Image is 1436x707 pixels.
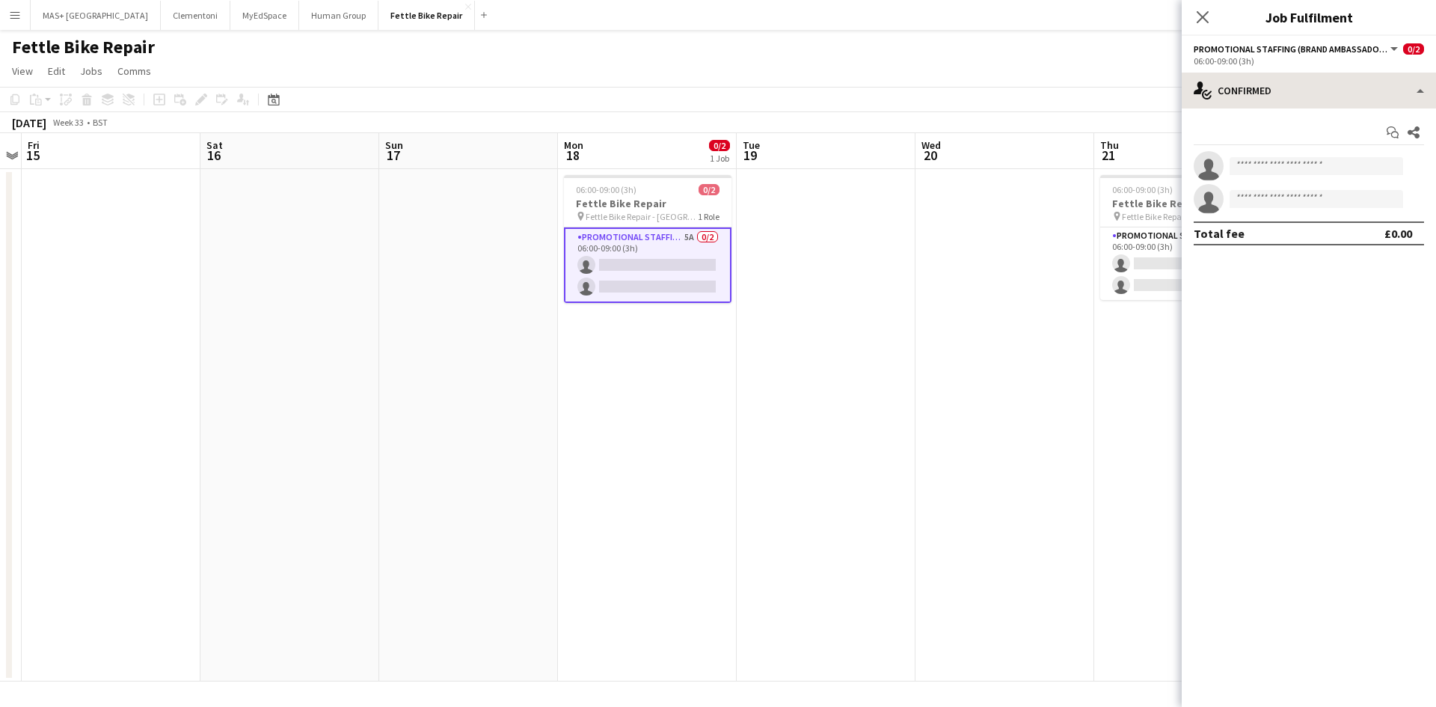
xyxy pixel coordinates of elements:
h1: Fettle Bike Repair [12,36,155,58]
span: Sun [385,138,403,152]
a: Comms [111,61,157,81]
span: Fri [28,138,40,152]
a: Edit [42,61,71,81]
span: View [12,64,33,78]
span: 15 [25,147,40,164]
span: 06:00-09:00 (3h) [1112,184,1173,195]
span: 17 [383,147,403,164]
span: 21 [1098,147,1119,164]
span: Tue [743,138,760,152]
app-card-role: Promotional Staffing (Brand Ambassadors)5A0/206:00-09:00 (3h) [564,227,731,303]
app-job-card: 06:00-09:00 (3h)0/2Fettle Bike Repair Fettle Bike Repair - [GEOGRAPHIC_DATA]1 RolePromotional Sta... [564,175,731,303]
button: MAS+ [GEOGRAPHIC_DATA] [31,1,161,30]
span: Comms [117,64,151,78]
span: Wed [921,138,941,152]
button: MyEdSpace [230,1,299,30]
span: 0/2 [699,184,719,195]
span: Week 33 [49,117,87,128]
span: Edit [48,64,65,78]
div: £0.00 [1384,226,1412,241]
div: Confirmed [1182,73,1436,108]
app-job-card: 06:00-09:00 (3h)0/2Fettle Bike Repair Fettle Bike Repair - Tooting Bec1 RolePromotional Staffing ... [1100,175,1268,300]
span: 19 [740,147,760,164]
div: 1 Job [710,153,729,164]
span: 06:00-09:00 (3h) [576,184,636,195]
h3: Fettle Bike Repair [564,197,731,210]
span: 18 [562,147,583,164]
div: [DATE] [12,115,46,130]
span: Mon [564,138,583,152]
span: Thu [1100,138,1119,152]
app-card-role: Promotional Staffing (Brand Ambassadors)6A0/206:00-09:00 (3h) [1100,227,1268,300]
span: 1 Role [698,211,719,222]
span: Fettle Bike Repair - Tooting Bec [1122,211,1234,222]
button: Human Group [299,1,378,30]
span: Jobs [80,64,102,78]
span: Fettle Bike Repair - [GEOGRAPHIC_DATA] [586,211,698,222]
a: View [6,61,39,81]
span: Promotional Staffing (Brand Ambassadors) [1194,43,1388,55]
div: 06:00-09:00 (3h) [1194,55,1424,67]
button: Promotional Staffing (Brand Ambassadors) [1194,43,1400,55]
span: 16 [204,147,223,164]
span: Sat [206,138,223,152]
a: Jobs [74,61,108,81]
button: Fettle Bike Repair [378,1,475,30]
h3: Fettle Bike Repair [1100,197,1268,210]
h3: Job Fulfilment [1182,7,1436,27]
span: 0/2 [709,140,730,151]
button: Clementoni [161,1,230,30]
span: 0/2 [1403,43,1424,55]
span: 20 [919,147,941,164]
div: BST [93,117,108,128]
div: Total fee [1194,226,1245,241]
